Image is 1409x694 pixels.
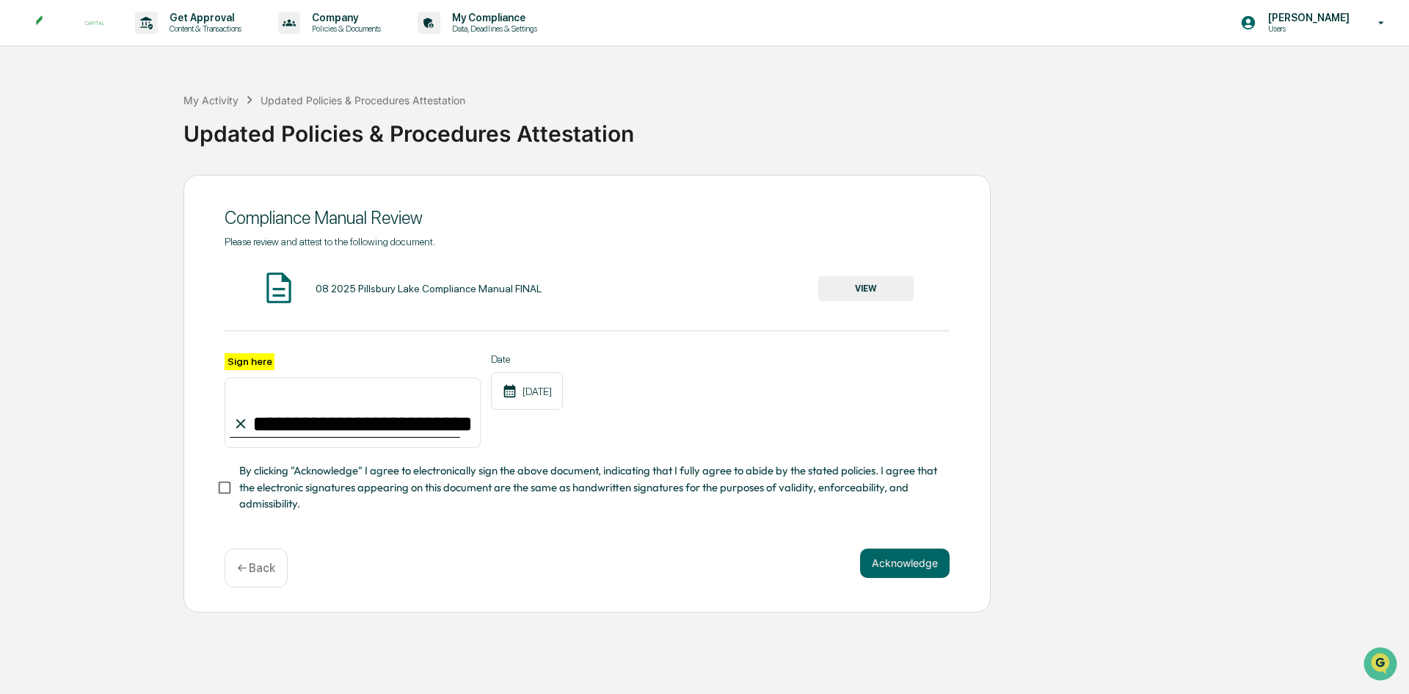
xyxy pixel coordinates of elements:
[183,94,239,106] div: My Activity
[101,179,188,206] a: 🗄️Attestations
[29,185,95,200] span: Preclearance
[183,109,1402,147] div: Updated Policies & Procedures Attestation
[15,112,41,139] img: 1746055101610-c473b297-6a78-478c-a979-82029cc54cd1
[1256,24,1357,34] p: Users
[300,12,388,24] p: Company
[225,236,435,247] span: Please review and attest to the following document.
[1256,12,1357,24] p: [PERSON_NAME]
[440,24,545,34] p: Data, Deadlines & Settings
[158,24,249,34] p: Content & Transactions
[261,94,465,106] div: Updated Policies & Procedures Attestation
[15,31,267,54] p: How can we help?
[237,561,275,575] p: ← Back
[158,12,249,24] p: Get Approval
[9,179,101,206] a: 🖐️Preclearance
[15,187,26,198] div: 🖐️
[225,353,274,370] label: Sign here
[300,24,388,34] p: Policies & Documents
[106,187,118,198] div: 🗄️
[9,207,98,234] a: 🔎Data Lookup
[860,549,950,578] button: Acknowledge
[50,112,241,127] div: Start new chat
[261,270,297,306] img: Document Icon
[225,207,950,228] div: Compliance Manual Review
[103,248,178,260] a: Powered byPylon
[491,353,563,365] label: Date
[818,276,914,301] button: VIEW
[239,463,938,512] span: By clicking "Acknowledge" I agree to electronically sign the above document, indicating that I fu...
[250,117,267,134] button: Start new chat
[1362,646,1402,685] iframe: Open customer support
[440,12,545,24] p: My Compliance
[316,283,542,294] div: 08 2025 Pillsbury Lake Compliance Manual FINAL
[50,127,186,139] div: We're available if you need us!
[146,249,178,260] span: Pylon
[35,15,106,31] img: logo
[29,213,92,228] span: Data Lookup
[121,185,182,200] span: Attestations
[491,372,563,410] div: [DATE]
[15,214,26,226] div: 🔎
